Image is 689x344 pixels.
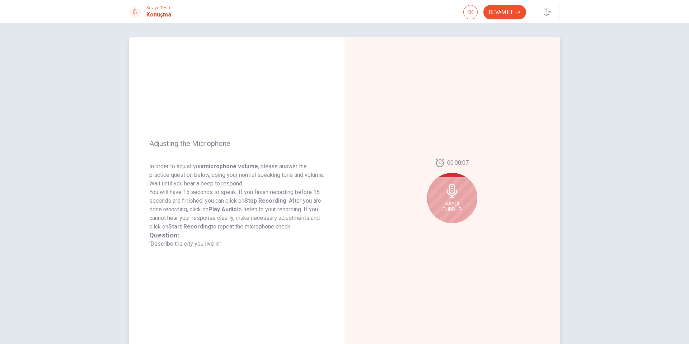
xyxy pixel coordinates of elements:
p: In order to adjust your , please answer the practice question below, using your normal speaking t... [149,162,324,188]
div: Kaydı Durdur [427,173,477,223]
span: Kaydı Durdur [442,201,462,212]
div: 'Describe the city you live in.' [149,231,324,248]
strong: microphone volume [204,163,258,170]
h3: Question: [149,231,324,240]
span: 00:00:07 [447,159,469,167]
h1: Konuşma [146,10,171,19]
button: Devam Et [483,5,526,19]
span: Seviye Testi [146,5,171,10]
p: You will have 15 seconds to speak. If you finish recording before 15 seconds are finished, you ca... [149,188,324,231]
span: Adjusting the Microphone [149,139,324,148]
strong: Play Audio [208,206,237,213]
strong: Stop Recording [244,197,286,204]
strong: Start Recording [168,223,211,230]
